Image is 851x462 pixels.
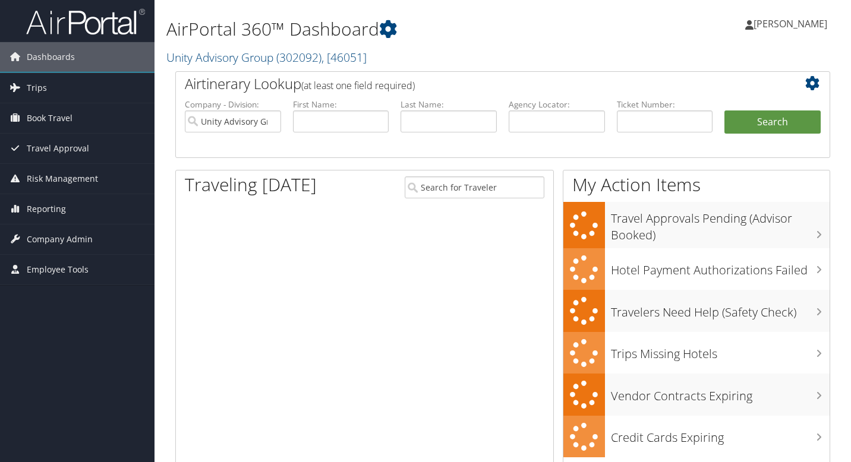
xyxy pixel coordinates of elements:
img: airportal-logo.png [26,8,145,36]
span: Dashboards [27,42,75,72]
span: ( 302092 ) [276,49,322,65]
span: [PERSON_NAME] [754,17,827,30]
span: Trips [27,73,47,103]
label: Ticket Number: [617,99,713,110]
label: Company - Division: [185,99,281,110]
h2: Airtinerary Lookup [185,74,766,94]
h3: Trips Missing Hotels [611,340,830,362]
a: Hotel Payment Authorizations Failed [563,248,830,290]
a: Vendor Contracts Expiring [563,374,830,416]
span: Company Admin [27,224,93,254]
label: First Name: [293,99,389,110]
a: Trips Missing Hotels [563,332,830,374]
label: Agency Locator: [509,99,605,110]
span: Book Travel [27,103,73,133]
a: Travel Approvals Pending (Advisor Booked) [563,202,830,248]
span: , [ 46051 ] [322,49,367,65]
label: Last Name: [401,99,497,110]
span: Travel Approval [27,134,89,163]
h3: Credit Cards Expiring [611,423,830,446]
h1: AirPortal 360™ Dashboard [166,17,615,42]
button: Search [724,110,821,134]
a: Travelers Need Help (Safety Check) [563,290,830,332]
span: (at least one field required) [301,79,415,92]
a: [PERSON_NAME] [745,6,839,42]
h3: Travel Approvals Pending (Advisor Booked) [611,204,830,243]
a: Unity Advisory Group [166,49,367,65]
input: Search for Traveler [405,176,544,198]
span: Reporting [27,194,66,224]
h1: Traveling [DATE] [185,172,317,197]
h1: My Action Items [563,172,830,197]
a: Credit Cards Expiring [563,416,830,458]
h3: Vendor Contracts Expiring [611,382,830,404]
h3: Travelers Need Help (Safety Check) [611,298,830,321]
span: Risk Management [27,164,98,194]
h3: Hotel Payment Authorizations Failed [611,256,830,279]
span: Employee Tools [27,255,89,284]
